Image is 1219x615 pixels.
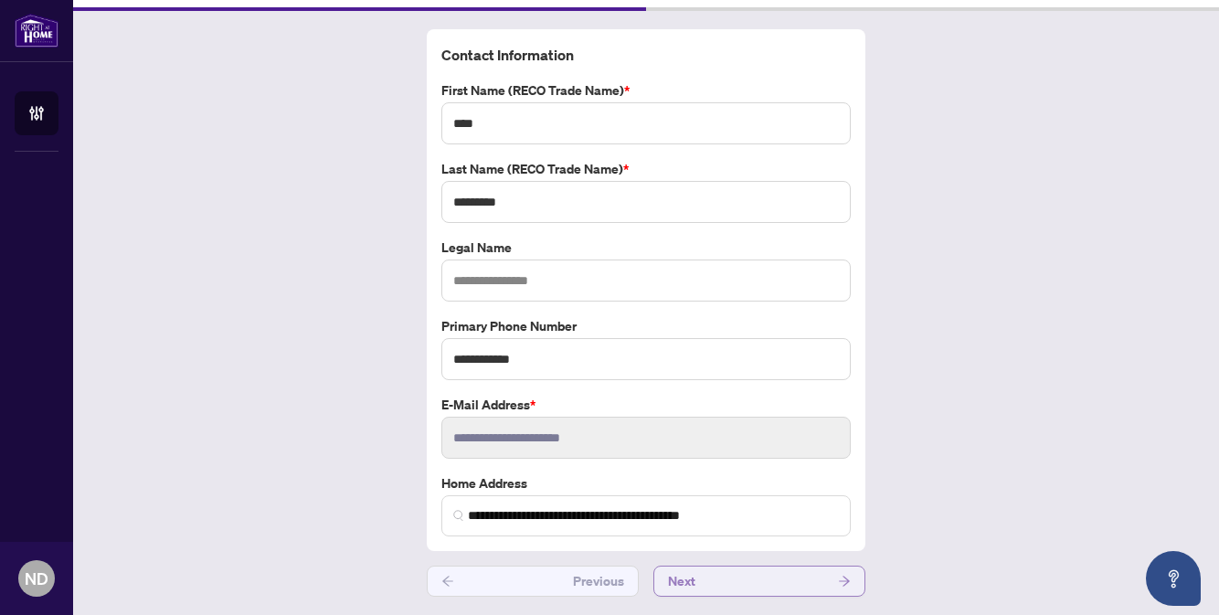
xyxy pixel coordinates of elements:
[25,566,48,591] span: ND
[453,510,464,521] img: search_icon
[838,575,851,588] span: arrow-right
[441,238,851,258] label: Legal Name
[441,159,851,179] label: Last Name (RECO Trade Name)
[15,14,58,48] img: logo
[668,567,695,596] span: Next
[653,566,865,597] button: Next
[427,566,639,597] button: Previous
[441,473,851,493] label: Home Address
[1146,551,1201,606] button: Open asap
[441,80,851,101] label: First Name (RECO Trade Name)
[441,316,851,336] label: Primary Phone Number
[441,395,851,415] label: E-mail Address
[441,44,851,66] h4: Contact Information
